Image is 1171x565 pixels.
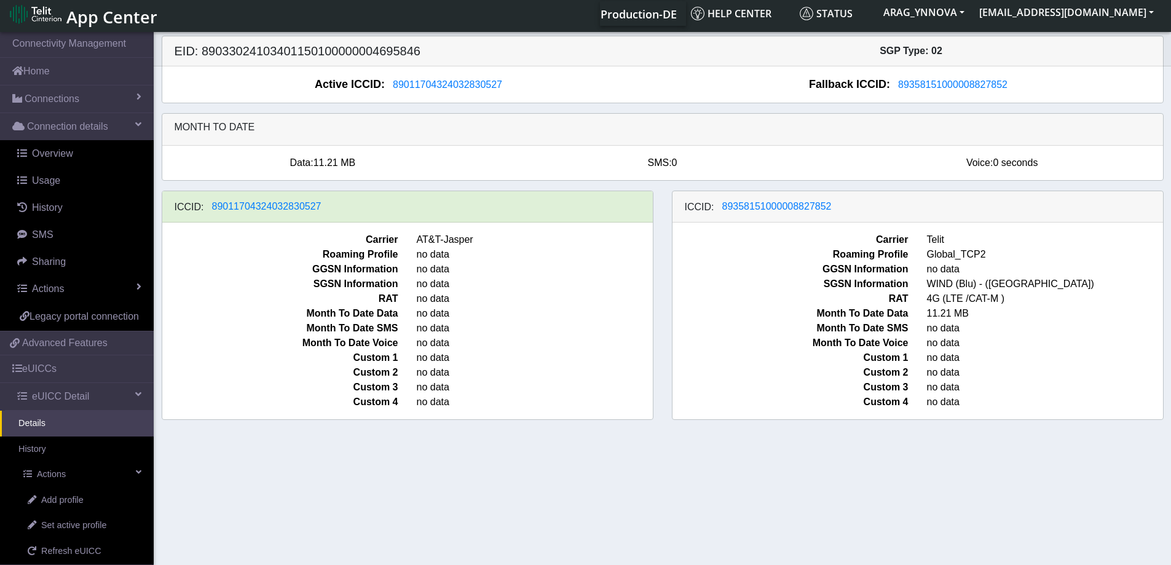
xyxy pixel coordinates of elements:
span: Fallback ICCID: [809,76,890,93]
span: Carrier [663,232,918,247]
span: Month To Date Voice [663,336,918,350]
span: SGP Type: 02 [880,45,942,56]
span: no data [408,262,662,277]
span: Month To Date SMS [663,321,918,336]
h6: Month to date [175,121,1151,133]
span: 89358151000008827852 [722,201,832,211]
span: SMS: [647,157,671,168]
span: Month To Date Data [663,306,918,321]
img: logo-telit-cinterion-gw-new.png [10,4,61,24]
img: knowledge.svg [691,7,704,20]
a: Actions [5,275,154,302]
span: Month To Date Voice [153,336,408,350]
a: Your current platform instance [600,1,676,26]
span: Actions [32,283,64,294]
span: Custom 3 [663,380,918,395]
span: no data [408,336,662,350]
span: no data [408,365,662,380]
span: 89011704324032830527 [212,201,321,211]
span: no data [408,350,662,365]
a: Add profile [9,488,154,513]
span: eUICC Detail [32,389,89,404]
span: Actions [37,468,66,481]
span: no data [408,306,662,321]
a: History [5,194,154,221]
span: 89011704324032830527 [393,79,502,90]
span: no data [408,277,662,291]
span: Status [800,7,853,20]
a: Actions [5,462,154,488]
span: Roaming Profile [153,247,408,262]
h5: EID: 89033024103401150100000004695846 [165,44,663,58]
span: Advanced Features [22,336,108,350]
span: Add profile [41,494,84,507]
span: Custom 4 [663,395,918,409]
span: Custom 2 [663,365,918,380]
span: AT&T-Jasper [408,232,662,247]
span: Data: [290,157,313,168]
h6: ICCID: [175,201,204,213]
a: Sharing [5,248,154,275]
a: App Center [10,1,156,27]
span: 0 [672,157,677,168]
span: Active ICCID: [315,76,385,93]
button: 89011704324032830527 [385,77,510,93]
button: ARAG_YNNOVA [876,1,972,23]
span: RAT [663,291,918,306]
span: Connection details [27,119,108,134]
button: 89358151000008827852 [714,199,840,215]
span: 11.21 MB [313,157,355,168]
span: Set active profile [41,519,106,532]
button: 89011704324032830527 [204,199,329,215]
span: Custom 2 [153,365,408,380]
span: Legacy portal connection [30,311,139,322]
span: no data [408,395,662,409]
a: SMS [5,221,154,248]
a: Refresh eUICC [9,539,154,564]
h6: ICCID: [685,201,714,213]
span: RAT [153,291,408,306]
a: Overview [5,140,154,167]
a: Set active profile [9,513,154,539]
span: Roaming Profile [663,247,918,262]
span: Month To Date Data [153,306,408,321]
span: Custom 4 [153,395,408,409]
span: Month To Date SMS [153,321,408,336]
span: Refresh eUICC [41,545,101,558]
span: 0 seconds [993,157,1038,168]
button: 89358151000008827852 [890,77,1015,93]
span: SMS [32,229,53,240]
span: GGSN Information [153,262,408,277]
span: History [32,202,63,213]
span: SGSN Information [663,277,918,291]
span: Voice: [966,157,993,168]
span: Overview [32,148,73,159]
span: Custom 1 [663,350,918,365]
span: no data [408,247,662,262]
span: App Center [66,6,157,28]
span: no data [408,291,662,306]
a: Help center [686,1,795,26]
span: no data [408,380,662,395]
span: SGSN Information [153,277,408,291]
img: status.svg [800,7,813,20]
a: eUICC Detail [5,383,154,410]
a: Usage [5,167,154,194]
span: 89358151000008827852 [898,79,1007,90]
span: Carrier [153,232,408,247]
span: Connections [25,92,79,106]
span: Help center [691,7,771,20]
span: Usage [32,175,60,186]
a: Status [795,1,876,26]
span: Custom 3 [153,380,408,395]
span: GGSN Information [663,262,918,277]
span: Production-DE [601,7,677,22]
span: no data [408,321,662,336]
span: Custom 1 [153,350,408,365]
span: Sharing [32,256,66,267]
button: [EMAIL_ADDRESS][DOMAIN_NAME] [972,1,1161,23]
